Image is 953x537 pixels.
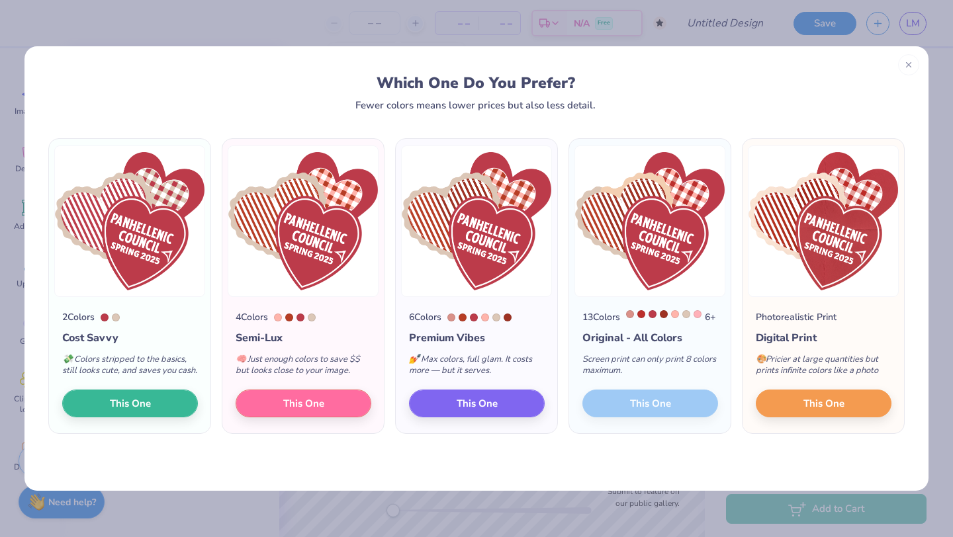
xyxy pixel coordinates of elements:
div: 7620 C [637,310,645,318]
div: 484 C [504,313,512,321]
div: 482 C [492,313,500,321]
button: This One [409,390,545,417]
div: Digital Print [756,330,891,346]
div: 482 C [308,313,316,321]
div: 6 Colors [409,310,441,324]
div: Original - All Colors [582,330,718,346]
span: This One [283,396,324,411]
div: Photorealistic Print [756,310,837,324]
div: 169 C [274,313,282,321]
div: Premium Vibes [409,330,545,346]
div: 176 C [694,310,702,318]
div: 169 C [671,310,679,318]
span: This One [457,396,498,411]
div: Colors stripped to the basics, still looks cute, and saves you cash. [62,346,198,390]
div: 482 C [112,313,120,321]
img: 4 color option [228,145,379,297]
div: 7606 C [447,313,455,321]
span: 💸 [62,353,73,365]
div: 703 C [296,313,304,321]
div: Which One Do You Prefer? [61,74,891,92]
div: 703 C [649,310,657,318]
div: 7599 C [459,313,467,321]
span: This One [110,396,151,411]
div: 169 C [481,313,489,321]
img: 13 color option [574,145,725,297]
div: Semi-Lux [236,330,371,346]
div: Fewer colors means lower prices but also less detail. [355,100,596,110]
span: 💅 [409,353,420,365]
div: 484 C [660,310,668,318]
div: 7599 C [285,313,293,321]
img: 6 color option [401,145,552,297]
div: 482 C [682,310,690,318]
button: This One [236,390,371,417]
div: Pricier at large quantities but prints infinite colors like a photo [756,346,891,390]
div: 703 C [470,313,478,321]
img: Photorealistic preview [748,145,899,297]
span: 🎨 [756,353,766,365]
span: This One [803,396,844,411]
span: 🧠 [236,353,246,365]
button: This One [62,390,198,417]
div: 2 Colors [62,310,95,324]
div: Just enough colors to save $$ but looks close to your image. [236,346,371,390]
button: This One [756,390,891,417]
img: 2 color option [54,145,205,297]
div: 6 + [626,310,715,324]
div: Cost Savvy [62,330,198,346]
div: 703 C [101,313,109,321]
div: Max colors, full glam. It costs more — but it serves. [409,346,545,390]
div: 13 Colors [582,310,620,324]
div: 7606 C [626,310,634,318]
div: Screen print can only print 8 colors maximum. [582,346,718,390]
div: 4 Colors [236,310,268,324]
